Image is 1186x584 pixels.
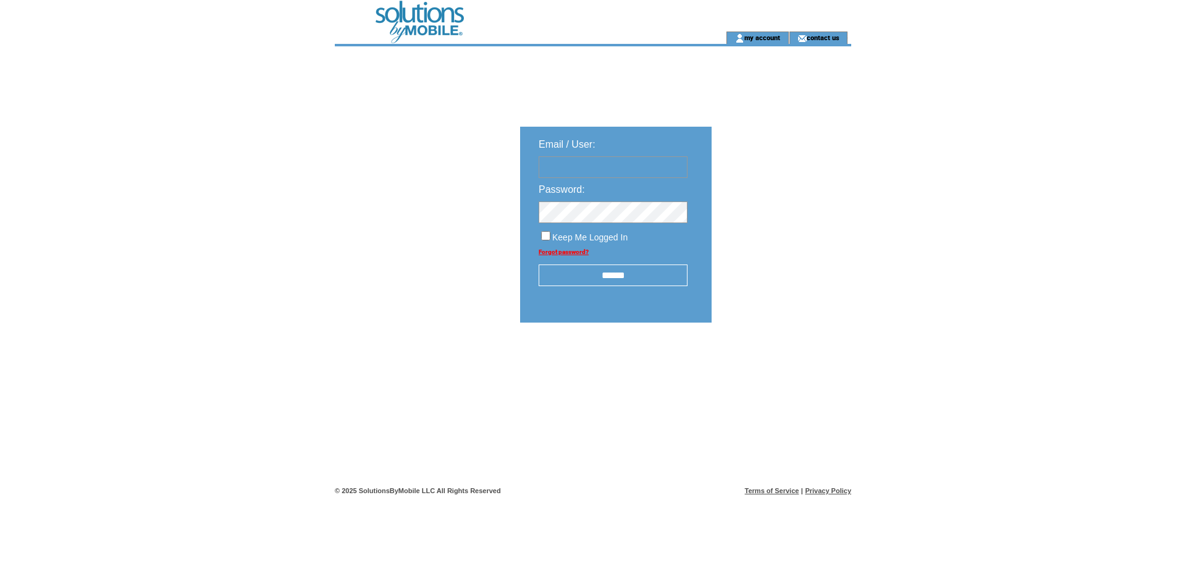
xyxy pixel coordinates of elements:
[744,33,780,41] a: my account
[552,232,628,242] span: Keep Me Logged In
[807,33,839,41] a: contact us
[539,248,589,255] a: Forgot password?
[805,487,851,494] a: Privacy Policy
[539,184,585,195] span: Password:
[797,33,807,43] img: contact_us_icon.gif;jsessionid=6820746C12095EBB70D2154AD6F42821
[539,139,595,150] span: Email / User:
[735,33,744,43] img: account_icon.gif;jsessionid=6820746C12095EBB70D2154AD6F42821
[747,353,809,369] img: transparent.png;jsessionid=6820746C12095EBB70D2154AD6F42821
[745,487,799,494] a: Terms of Service
[335,487,501,494] span: © 2025 SolutionsByMobile LLC All Rights Reserved
[801,487,803,494] span: |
